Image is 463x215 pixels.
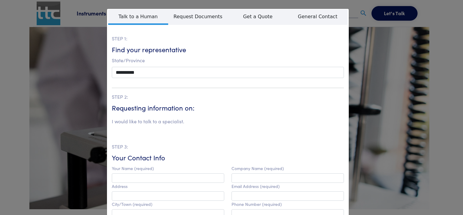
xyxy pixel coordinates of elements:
label: Your Name (required) [112,166,154,171]
span: Get a Quote [228,9,288,23]
label: Address [112,184,128,189]
h6: Your Contact Info [112,153,344,162]
span: Request Documents [168,9,228,23]
h6: Find your representative [112,45,344,54]
h6: Requesting information on: [112,103,344,113]
li: I would like to talk to a specialist. [112,118,184,125]
p: STEP 3: [112,143,344,151]
label: Phone Number (required) [232,202,282,207]
label: Company Name (required) [232,166,284,171]
p: STEP 2: [112,93,344,101]
span: Talk to a Human [108,9,168,25]
label: City/Town (required) [112,202,152,207]
span: General Contact [288,9,348,23]
p: STEP 1: [112,35,344,43]
p: State/Province [112,56,344,64]
label: Email Address (required) [232,184,280,189]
